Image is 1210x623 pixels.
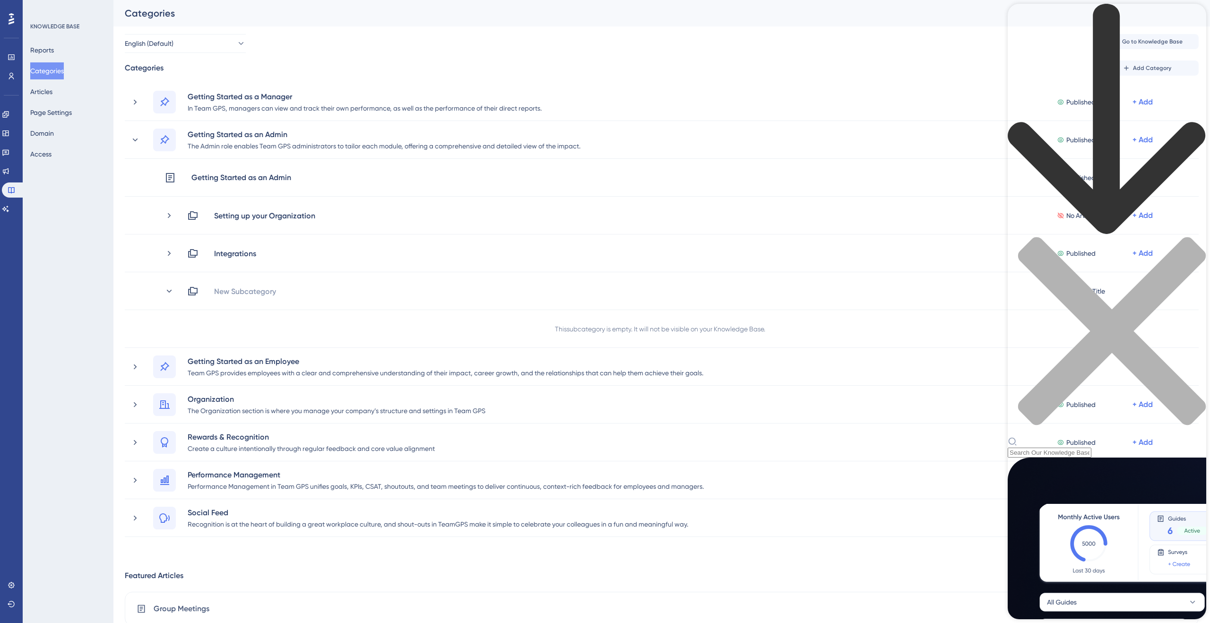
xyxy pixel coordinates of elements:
div: Categories [125,7,1175,20]
div: Getting Started as an Admin [187,129,581,140]
span: Need Help? [22,2,59,14]
div: In Team GPS, managers can view and track their own performance, as well as the performance of the... [187,102,542,113]
button: English (Default) [125,34,246,53]
span: Group Meetings [154,603,209,614]
button: Articles [30,83,52,100]
div: Organization [187,393,486,405]
div: New Subcategory [214,286,277,297]
button: Domain [30,125,54,142]
button: Open AI Assistant Launcher [3,3,26,26]
div: Create a culture intentionally through regular feedback and core value alignment [187,442,435,454]
div: Featured Articles [125,570,183,581]
div: Integrations [214,248,257,259]
div: Performance Management in Team GPS unifies goals, KPIs, CSAT, shoutouts, and team meetings to del... [187,480,704,492]
div: Getting Started as an Admin [191,172,292,184]
div: Performance Management [187,469,704,480]
button: Access [30,146,52,163]
button: Reports [30,42,54,59]
span: English (Default) [125,38,173,49]
div: Getting Started as a Manager [187,91,542,102]
div: Recognition is at the heart of building a great workplace culture, and shout-outs in TeamGPS make... [187,518,689,529]
div: The Organization section is where you manage your company’s structure and settings in Team GPS [187,405,486,416]
div: Team GPS provides employees with a clear and comprehensive understanding of their impact, career ... [187,367,704,378]
div: Categories [125,62,164,74]
img: launcher-image-alternative-text [6,6,23,23]
div: KNOWLEDGE BASE [30,23,79,30]
div: Getting Started as an Employee [187,355,704,367]
div: Rewards & Recognition [187,431,435,442]
div: The Admin role enables Team GPS administrators to tailor each module, offering a comprehensive an... [187,140,581,151]
div: Social Feed [187,507,689,518]
button: Categories [30,62,64,79]
button: Page Settings [30,104,72,121]
div: Setting up your Organization [214,210,316,221]
div: This subcategory is empty. It will not be visible on your Knowledge Base. [555,323,765,335]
